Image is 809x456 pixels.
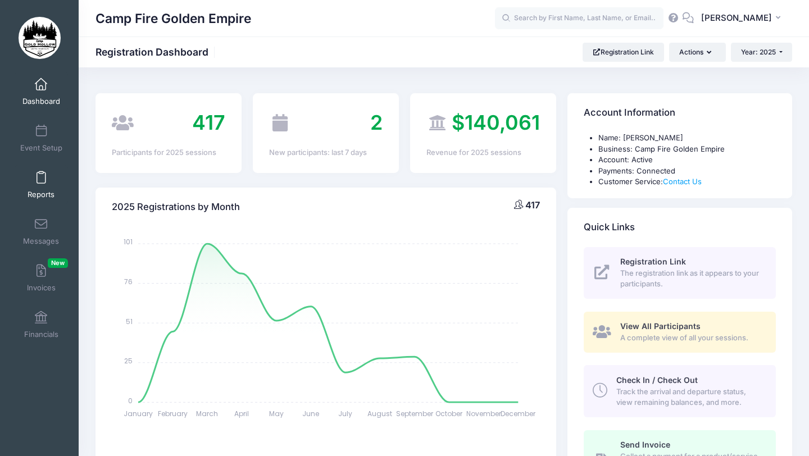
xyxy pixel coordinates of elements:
[269,409,284,418] tspan: May
[112,147,225,158] div: Participants for 2025 sessions
[731,43,792,62] button: Year: 2025
[197,409,219,418] tspan: March
[158,409,188,418] tspan: February
[598,166,776,177] li: Payments: Connected
[235,409,249,418] tspan: April
[584,365,776,417] a: Check In / Check Out Track the arrival and departure status, view remaining balances, and more.
[598,133,776,144] li: Name: [PERSON_NAME]
[616,375,698,385] span: Check In / Check Out
[741,48,776,56] span: Year: 2025
[22,97,60,106] span: Dashboard
[15,212,68,251] a: Messages
[583,43,664,62] a: Registration Link
[124,356,133,366] tspan: 25
[269,147,383,158] div: New participants: last 7 days
[525,199,540,211] span: 417
[426,147,540,158] div: Revenue for 2025 sessions
[15,118,68,158] a: Event Setup
[501,409,537,418] tspan: December
[620,321,701,331] span: View All Participants
[598,176,776,188] li: Customer Service:
[694,6,792,31] button: [PERSON_NAME]
[15,72,68,111] a: Dashboard
[28,190,54,199] span: Reports
[495,7,663,30] input: Search by First Name, Last Name, or Email...
[584,211,635,243] h4: Quick Links
[192,110,225,135] span: 417
[436,409,463,418] tspan: October
[598,154,776,166] li: Account: Active
[370,110,383,135] span: 2
[620,257,686,266] span: Registration Link
[616,386,763,408] span: Track the arrival and departure status, view remaining balances, and more.
[19,17,61,59] img: Camp Fire Golden Empire
[584,312,776,353] a: View All Participants A complete view of all your sessions.
[126,316,133,326] tspan: 51
[128,395,133,405] tspan: 0
[620,440,670,449] span: Send Invoice
[15,258,68,298] a: InvoicesNew
[584,97,675,129] h4: Account Information
[663,177,702,186] a: Contact Us
[620,268,763,290] span: The registration link as it appears to your participants.
[303,409,320,418] tspan: June
[396,409,434,418] tspan: September
[15,165,68,204] a: Reports
[124,409,153,418] tspan: January
[20,143,62,153] span: Event Setup
[27,283,56,293] span: Invoices
[23,236,59,246] span: Messages
[669,43,725,62] button: Actions
[112,191,240,223] h4: 2025 Registrations by Month
[452,110,540,135] span: $140,061
[96,6,251,31] h1: Camp Fire Golden Empire
[24,330,58,339] span: Financials
[701,12,772,24] span: [PERSON_NAME]
[48,258,68,268] span: New
[620,332,763,344] span: A complete view of all your sessions.
[124,277,133,286] tspan: 76
[15,305,68,344] a: Financials
[598,144,776,155] li: Business: Camp Fire Golden Empire
[368,409,393,418] tspan: August
[466,409,502,418] tspan: November
[96,46,218,58] h1: Registration Dashboard
[124,237,133,247] tspan: 101
[339,409,353,418] tspan: July
[584,247,776,299] a: Registration Link The registration link as it appears to your participants.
